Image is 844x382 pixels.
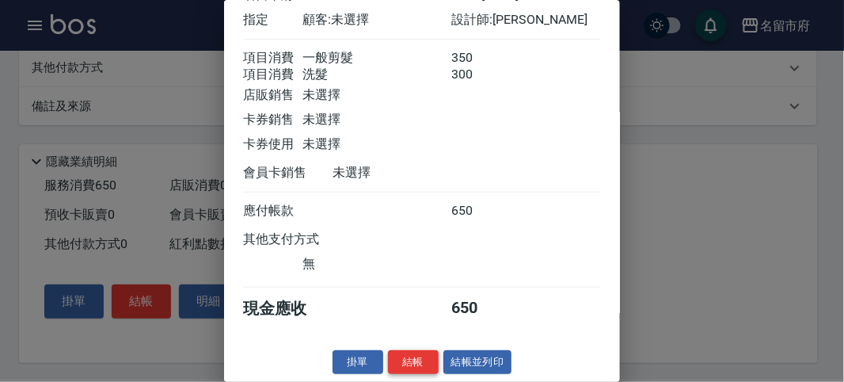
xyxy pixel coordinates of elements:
[243,112,302,128] div: 卡券銷售
[243,165,333,181] div: 會員卡銷售
[302,50,451,67] div: 一般剪髮
[302,136,451,153] div: 未選擇
[302,256,451,273] div: 無
[388,350,439,375] button: 結帳
[333,350,383,375] button: 掛單
[243,203,302,220] div: 應付帳款
[302,67,451,83] div: 洗髮
[452,203,511,220] div: 650
[243,12,302,29] div: 指定
[333,165,481,181] div: 未選擇
[243,136,302,153] div: 卡券使用
[452,50,511,67] div: 350
[452,298,511,319] div: 650
[302,12,451,29] div: 顧客: 未選擇
[302,87,451,104] div: 未選擇
[302,112,451,128] div: 未選擇
[243,231,363,248] div: 其他支付方式
[243,298,333,319] div: 現金應收
[452,67,511,83] div: 300
[243,50,302,67] div: 項目消費
[443,350,512,375] button: 結帳並列印
[452,12,601,29] div: 設計師: [PERSON_NAME]
[243,67,302,83] div: 項目消費
[243,87,302,104] div: 店販銷售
